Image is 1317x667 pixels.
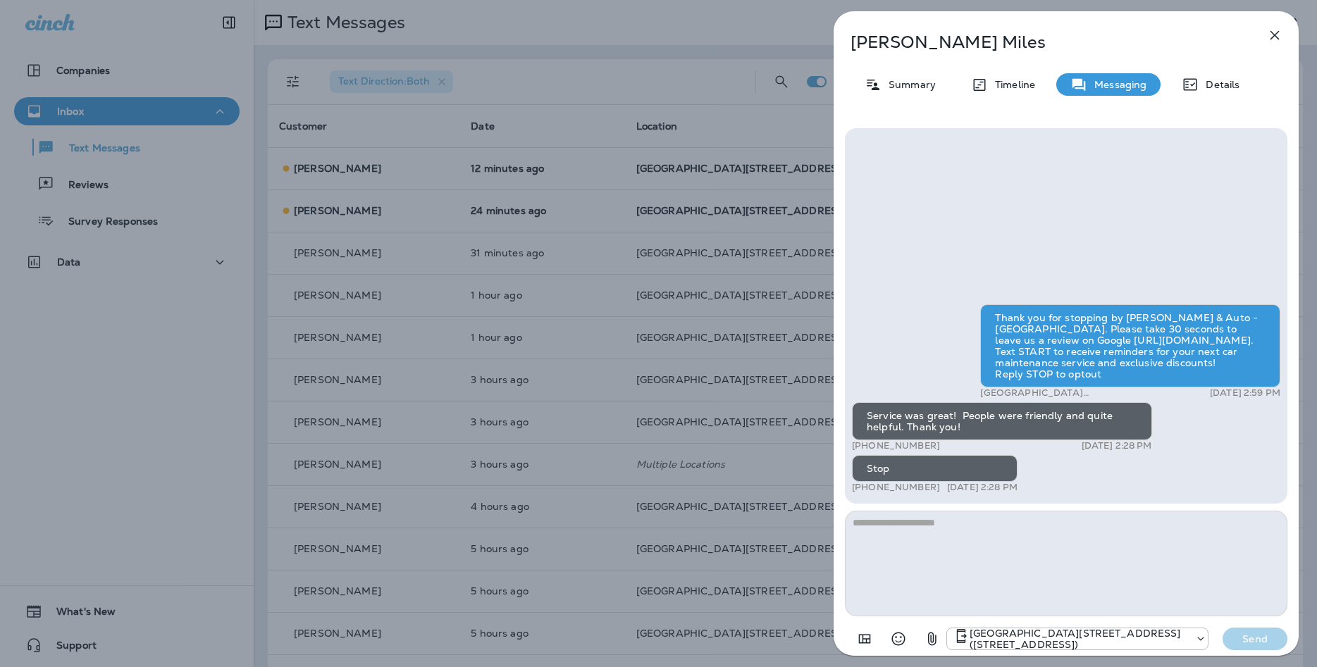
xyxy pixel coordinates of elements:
p: Timeline [988,79,1035,90]
div: Service was great! People were friendly and quite helpful. Thank you! [852,402,1152,440]
p: Summary [882,79,936,90]
p: [DATE] 2:28 PM [947,482,1018,493]
button: Add in a premade template [851,625,879,653]
div: +1 (402) 891-8464 [947,628,1208,650]
p: [GEOGRAPHIC_DATA][STREET_ADDRESS] ([STREET_ADDRESS]) [980,387,1160,399]
p: [DATE] 2:59 PM [1210,387,1280,399]
p: [PHONE_NUMBER] [852,440,940,451]
p: Messaging [1087,79,1146,90]
div: Thank you for stopping by [PERSON_NAME] & Auto - [GEOGRAPHIC_DATA]. Please take 30 seconds to lea... [980,304,1280,387]
p: [DATE] 2:28 PM [1082,440,1152,451]
div: Stop [852,455,1018,482]
button: Select an emoji [884,625,913,653]
p: Details [1199,79,1239,90]
p: [PHONE_NUMBER] [852,482,940,493]
p: [PERSON_NAME] Miles [851,32,1235,52]
p: [GEOGRAPHIC_DATA][STREET_ADDRESS] ([STREET_ADDRESS]) [970,628,1188,650]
